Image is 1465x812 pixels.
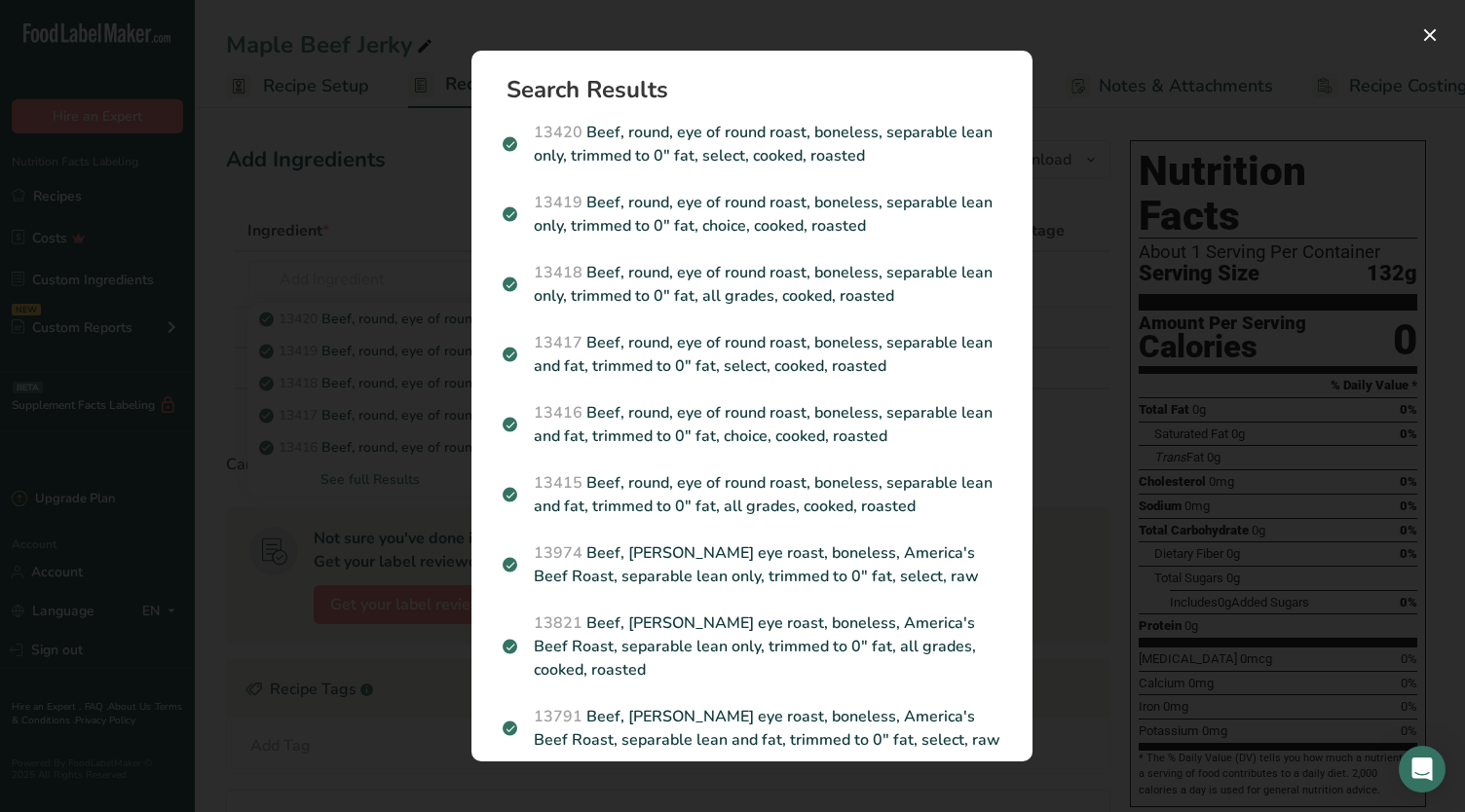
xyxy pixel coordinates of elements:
[534,122,582,143] span: 13420
[534,192,582,213] span: 13419
[503,331,1001,378] p: Beef, round, eye of round roast, boneless, separable lean and fat, trimmed to 0" fat, select, coo...
[503,471,1001,518] p: Beef, round, eye of round roast, boneless, separable lean and fat, trimmed to 0" fat, all grades,...
[534,612,582,634] span: 13821
[534,706,582,727] span: 13791
[503,121,1001,167] p: Beef, round, eye of round roast, boneless, separable lean only, trimmed to 0" fat, select, cooked...
[1399,746,1446,793] div: Open Intercom Messenger
[534,402,582,424] span: 13416
[503,611,1001,682] p: Beef, [PERSON_NAME] eye roast, boneless, America's Beef Roast, separable lean only, trimmed to 0"...
[534,542,582,564] span: 13974
[534,332,582,353] span: 13417
[503,191,1001,238] p: Beef, round, eye of round roast, boneless, separable lean only, trimmed to 0" fat, choice, cooked...
[507,78,1013,101] h1: Search Results
[503,261,1001,308] p: Beef, round, eye of round roast, boneless, separable lean only, trimmed to 0" fat, all grades, co...
[503,541,1001,588] p: Beef, [PERSON_NAME] eye roast, boneless, America's Beef Roast, separable lean only, trimmed to 0"...
[534,262,582,283] span: 13418
[503,705,1001,752] p: Beef, [PERSON_NAME] eye roast, boneless, America's Beef Roast, separable lean and fat, trimmed to...
[534,472,582,494] span: 13415
[503,401,1001,448] p: Beef, round, eye of round roast, boneless, separable lean and fat, trimmed to 0" fat, choice, coo...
